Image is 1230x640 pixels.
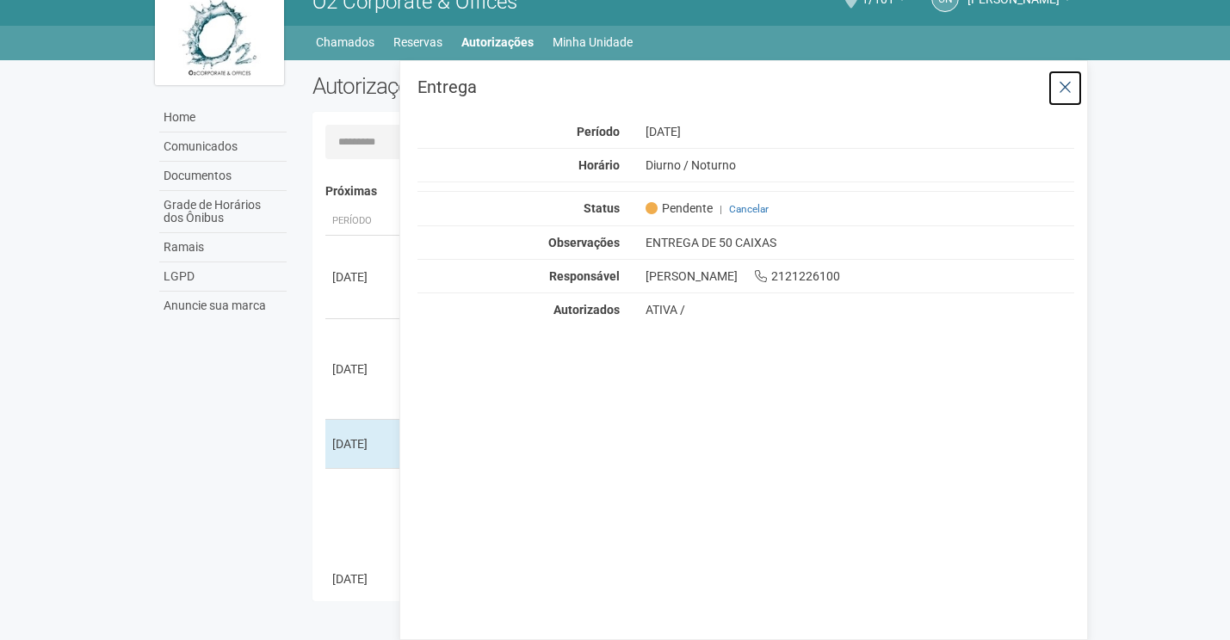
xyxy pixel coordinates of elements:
[461,30,534,54] a: Autorizações
[633,235,1088,250] div: ENTREGA DE 50 CAIXAS
[316,30,374,54] a: Chamados
[159,191,287,233] a: Grade de Horários dos Ônibus
[633,268,1088,284] div: [PERSON_NAME] 2121226100
[646,302,1075,317] div: ATIVA /
[577,125,620,138] strong: Período
[720,203,722,215] span: |
[549,269,620,283] strong: Responsável
[417,78,1074,95] h3: Entrega
[332,435,396,452] div: [DATE]
[729,203,769,215] a: Cancelar
[553,30,633,54] a: Minha Unidade
[548,236,620,249] strong: Observações
[633,157,1088,173] div: Diurno / Noturno
[159,292,287,320] a: Anuncie sua marca
[553,303,620,317] strong: Autorizados
[159,262,287,292] a: LGPD
[159,103,287,132] a: Home
[393,30,442,54] a: Reservas
[578,158,620,172] strong: Horário
[325,185,1063,198] h4: Próximas
[584,201,620,215] strong: Status
[332,570,396,588] div: [DATE]
[325,207,403,236] th: Período
[646,200,713,216] span: Pendente
[633,124,1088,139] div: [DATE]
[159,132,287,162] a: Comunicados
[312,73,681,99] h2: Autorizações
[332,268,396,286] div: [DATE]
[159,162,287,191] a: Documentos
[159,233,287,262] a: Ramais
[332,360,396,378] div: [DATE]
